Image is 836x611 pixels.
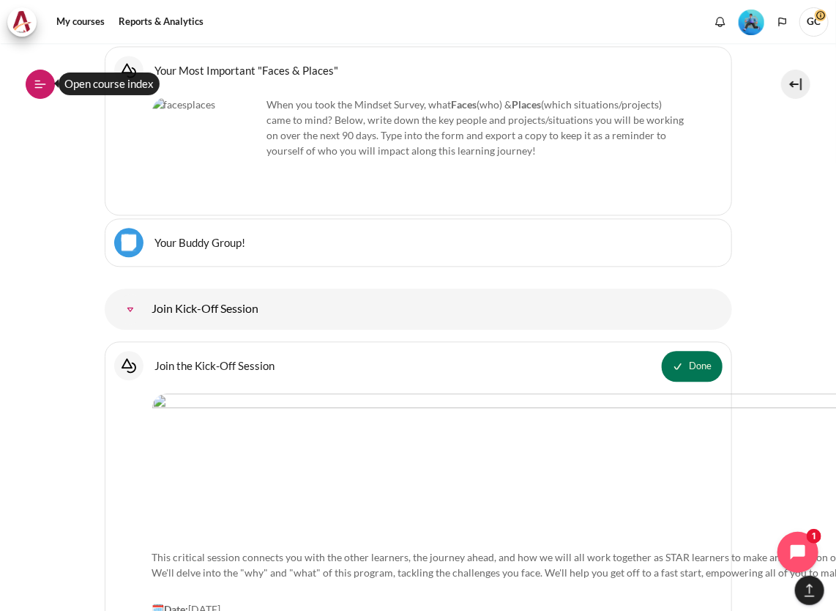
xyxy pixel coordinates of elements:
[155,235,246,249] a: Your Buddy Group!
[709,11,731,33] div: Show notification window with no new notifications
[690,359,712,374] span: Done
[452,98,458,111] strong: F
[799,7,829,37] span: GC
[733,8,770,35] a: Level #3
[59,73,160,95] div: Open course index
[155,63,339,77] a: Your Most Important "Faces & Places"
[152,97,684,158] p: When you took the Mindset Survey, what (who) & (which situations/projects) came to mind? Below, w...
[739,8,764,35] div: Level #3
[512,98,542,111] strong: Places
[7,7,44,37] a: Architeck Architeck
[662,351,723,382] button: Join the Kick-Off Session is marked as done. Press to undo.
[113,7,209,37] a: Reports & Analytics
[116,295,145,324] a: Join Kick-Off Session
[795,576,824,605] button: [[backtotopbutton]]
[799,7,829,37] a: User menu
[772,11,794,33] button: Languages
[12,11,32,33] img: Architeck
[51,7,110,37] a: My courses
[739,10,764,35] img: Level #3
[155,358,275,372] a: Join the Kick-Off Session
[152,97,262,206] img: facesplaces
[458,98,477,111] strong: aces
